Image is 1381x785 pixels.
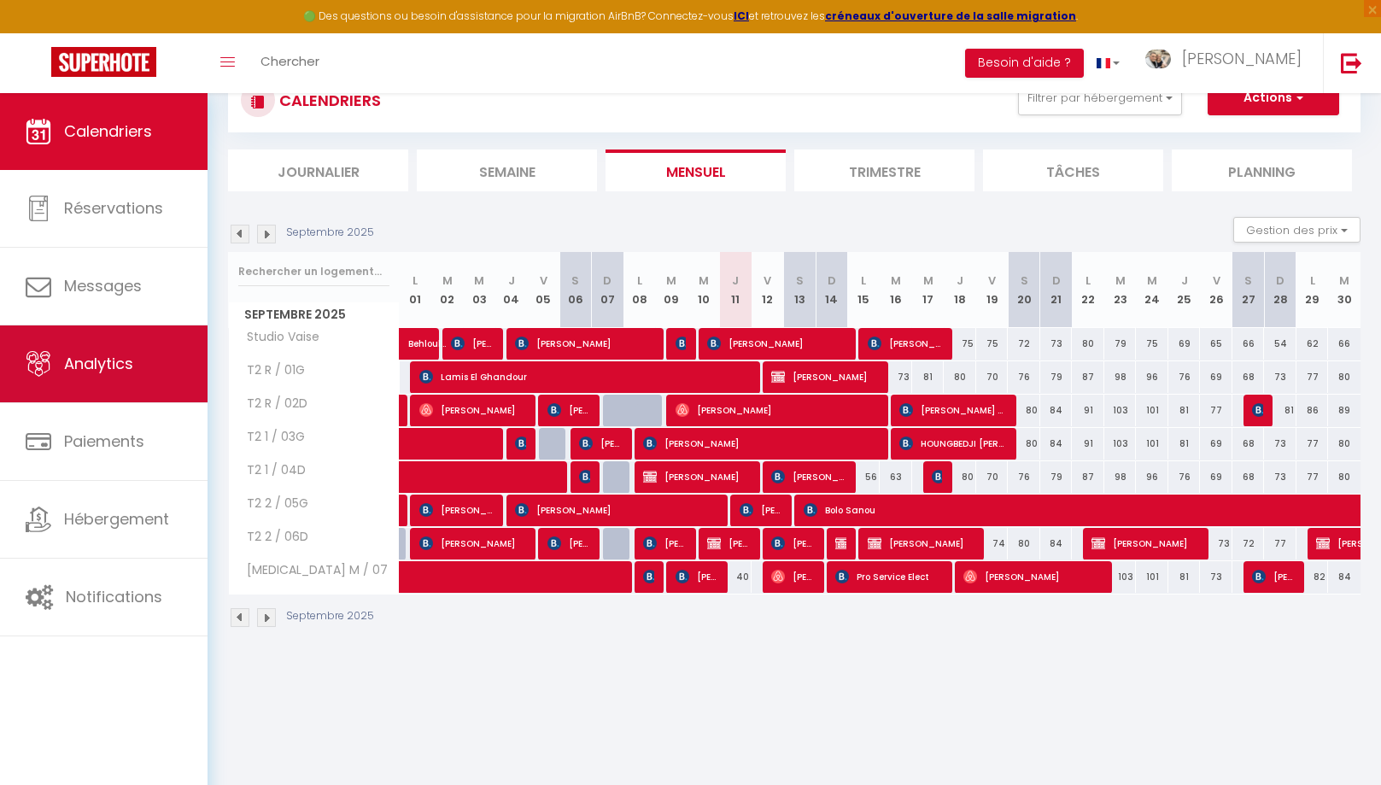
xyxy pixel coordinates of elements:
[1200,428,1232,460] div: 69
[228,149,408,191] li: Journalier
[1104,252,1137,328] th: 23
[286,608,374,624] p: Septembre 2025
[676,327,687,360] span: [PERSON_NAME]
[1104,428,1137,460] div: 103
[1136,428,1168,460] div: 101
[666,272,676,289] abbr: M
[1328,252,1361,328] th: 30
[528,252,560,328] th: 05
[816,252,848,328] th: 14
[260,52,319,70] span: Chercher
[1168,252,1201,328] th: 25
[1072,361,1104,393] div: 87
[64,275,142,296] span: Messages
[835,527,846,559] span: [PERSON_NAME]
[248,33,332,93] a: Chercher
[547,394,591,426] span: [PERSON_NAME]
[771,360,880,393] span: [PERSON_NAME]
[1252,560,1296,593] span: [PERSON_NAME]
[400,252,432,328] th: 01
[1021,272,1028,289] abbr: S
[1181,272,1188,289] abbr: J
[732,272,739,289] abbr: J
[238,256,389,287] input: Rechercher un logement...
[400,328,432,360] a: Behloul Adhem
[1296,428,1329,460] div: 77
[64,197,163,219] span: Réservations
[643,427,881,460] span: [PERSON_NAME]
[1136,561,1168,593] div: 101
[676,560,719,593] span: [PERSON_NAME]
[603,272,612,289] abbr: D
[1008,461,1040,493] div: 76
[540,272,547,289] abbr: V
[1104,395,1137,426] div: 103
[912,252,945,328] th: 17
[66,586,162,607] span: Notifications
[1200,361,1232,393] div: 69
[231,528,313,547] span: T2 2 / 06D
[868,327,944,360] span: [PERSON_NAME]
[835,560,944,593] span: Pro Service Elect
[1200,561,1232,593] div: 73
[1172,149,1352,191] li: Planning
[825,9,1076,23] a: créneaux d'ouverture de la salle migration
[1264,395,1296,426] div: 81
[983,149,1163,191] li: Tâches
[720,561,752,593] div: 40
[1200,395,1232,426] div: 77
[1232,428,1265,460] div: 68
[764,272,771,289] abbr: V
[1085,272,1091,289] abbr: L
[14,7,65,58] button: Ouvrir le widget de chat LiveChat
[944,328,976,360] div: 75
[1341,52,1362,73] img: logout
[571,272,579,289] abbr: S
[1008,395,1040,426] div: 80
[1200,528,1232,559] div: 73
[1168,328,1201,360] div: 69
[957,272,963,289] abbr: J
[1136,361,1168,393] div: 96
[1200,252,1232,328] th: 26
[515,327,656,360] span: [PERSON_NAME]
[1264,528,1296,559] div: 77
[231,561,392,580] span: [MEDICAL_DATA] M / 07
[1008,328,1040,360] div: 72
[976,461,1009,493] div: 70
[451,327,494,360] span: [PERSON_NAME]
[1132,33,1323,93] a: ... [PERSON_NAME]
[417,149,597,191] li: Semaine
[880,361,912,393] div: 73
[579,460,590,493] span: [PERSON_NAME]
[740,494,783,526] span: [PERSON_NAME]
[64,431,144,452] span: Paiements
[1339,272,1349,289] abbr: M
[515,494,721,526] span: [PERSON_NAME]
[1264,328,1296,360] div: 54
[794,149,974,191] li: Trimestre
[656,252,688,328] th: 09
[1328,328,1361,360] div: 66
[1276,272,1284,289] abbr: D
[988,272,996,289] abbr: V
[1104,328,1137,360] div: 79
[752,252,784,328] th: 12
[419,494,495,526] span: [PERSON_NAME]
[1296,461,1329,493] div: 77
[592,252,624,328] th: 07
[771,527,815,559] span: [PERSON_NAME]
[1136,252,1168,328] th: 24
[1008,528,1040,559] div: 80
[231,495,313,513] span: T2 2 / 05G
[976,328,1009,360] div: 75
[231,328,324,347] span: Studio Vaise
[880,252,912,328] th: 16
[1264,252,1296,328] th: 28
[1296,561,1329,593] div: 82
[1233,217,1361,243] button: Gestion des prix
[1264,428,1296,460] div: 73
[419,360,755,393] span: Lamis El Ghandour
[1296,252,1329,328] th: 29
[64,353,133,374] span: Analytics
